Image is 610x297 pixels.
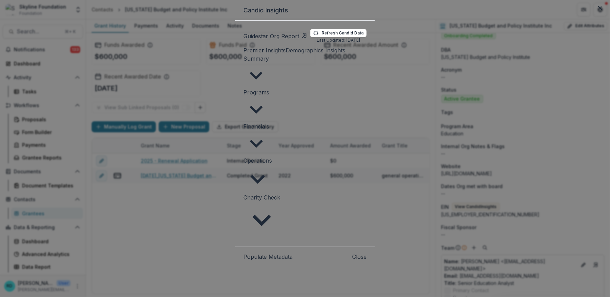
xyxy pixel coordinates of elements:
span: Charity Check [243,194,280,201]
span: Programs [243,89,269,96]
button: Refresh Candid Data [310,29,367,37]
button: Financials [243,122,269,156]
button: Premier Insights [243,46,286,54]
span: Summary [243,55,269,62]
button: Programs [243,88,269,122]
button: Charity Check [243,193,280,238]
span: Operations [243,157,272,164]
button: Operations [243,156,272,193]
p: Last Updated: [DATE] [317,37,360,43]
button: Populate Metadata [243,253,293,261]
button: Summary [243,54,269,88]
button: Close [595,3,606,14]
a: Guidestar Org Report [243,32,307,40]
button: Close [352,253,367,261]
span: Financials [243,123,269,130]
button: Demographics Insights [286,46,345,54]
